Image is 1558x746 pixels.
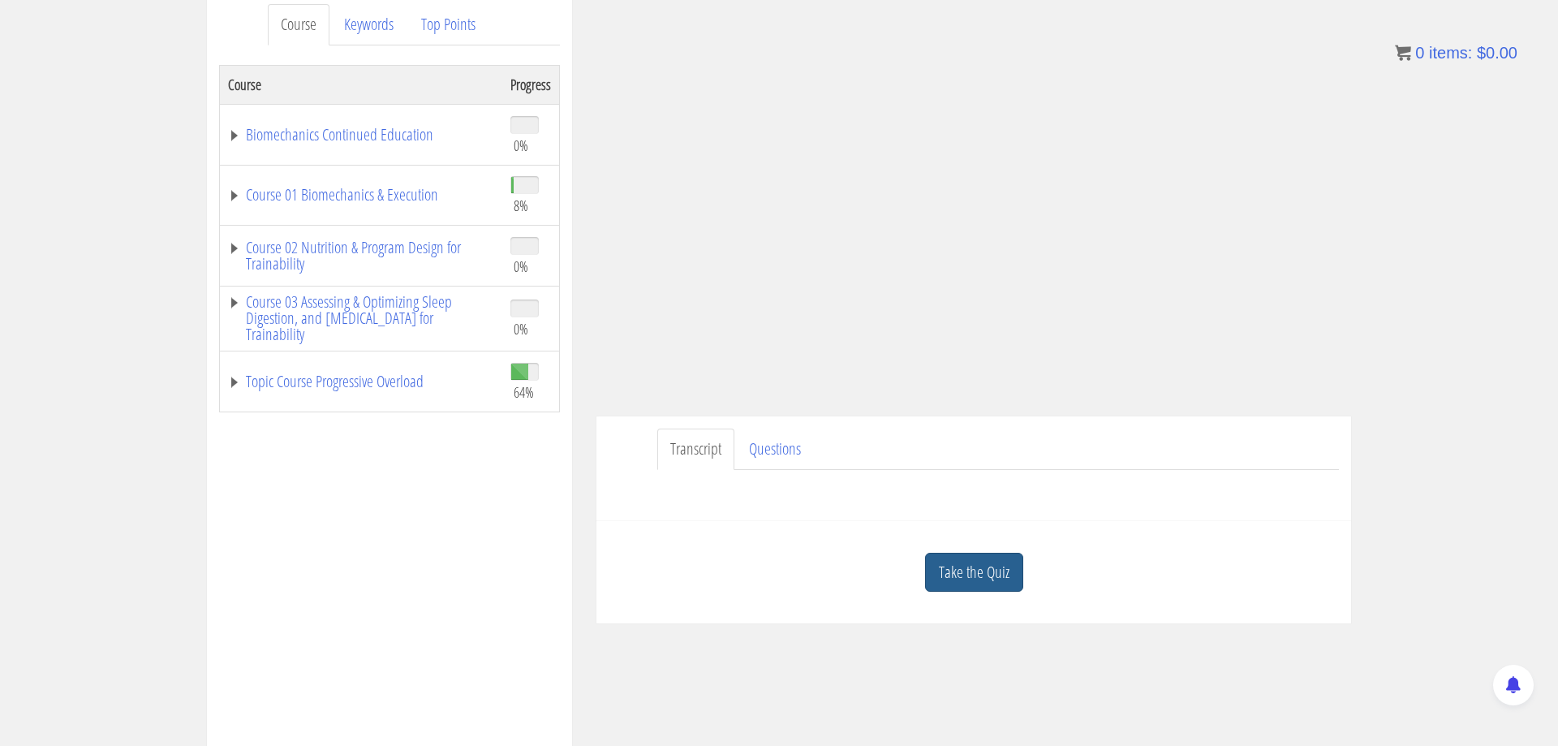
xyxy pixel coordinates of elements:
[268,4,329,45] a: Course
[925,553,1023,593] a: Take the Quiz
[220,65,503,104] th: Course
[228,294,494,343] a: Course 03 Assessing & Optimizing Sleep Digestion, and [MEDICAL_DATA] for Trainability
[331,4,407,45] a: Keywords
[514,383,534,401] span: 64%
[408,4,488,45] a: Top Points
[502,65,560,104] th: Progress
[228,187,494,203] a: Course 01 Biomechanics & Execution
[228,127,494,143] a: Biomechanics Continued Education
[657,429,734,470] a: Transcript
[514,196,528,214] span: 8%
[228,239,494,272] a: Course 02 Nutrition & Program Design for Trainability
[1477,44,1486,62] span: $
[1477,44,1517,62] bdi: 0.00
[736,429,814,470] a: Questions
[1415,44,1424,62] span: 0
[1395,44,1517,62] a: 0 items: $0.00
[1395,45,1411,61] img: icon11.png
[514,257,528,275] span: 0%
[514,136,528,154] span: 0%
[228,373,494,390] a: Topic Course Progressive Overload
[1429,44,1472,62] span: items:
[514,320,528,338] span: 0%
